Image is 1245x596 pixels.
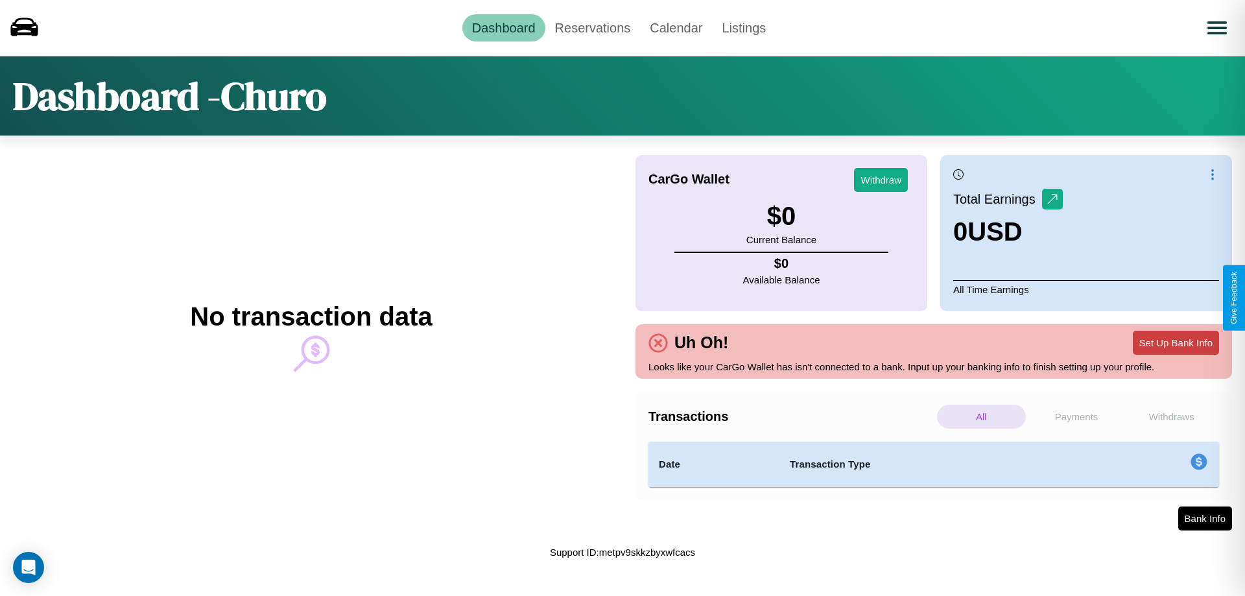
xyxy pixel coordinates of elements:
[13,552,44,583] div: Open Intercom Messenger
[648,442,1219,487] table: simple table
[953,217,1063,246] h3: 0 USD
[854,168,908,192] button: Withdraw
[953,280,1219,298] p: All Time Earnings
[746,202,816,231] h3: $ 0
[743,271,820,289] p: Available Balance
[668,333,735,352] h4: Uh Oh!
[1032,405,1121,429] p: Payments
[462,14,545,42] a: Dashboard
[659,457,769,472] h4: Date
[743,256,820,271] h4: $ 0
[937,405,1026,429] p: All
[1199,10,1235,46] button: Open menu
[13,69,327,123] h1: Dashboard - Churo
[1178,507,1232,530] button: Bank Info
[746,231,816,248] p: Current Balance
[550,543,695,561] p: Support ID: metpv9skkzbyxwfcacs
[1133,331,1219,355] button: Set Up Bank Info
[648,409,934,424] h4: Transactions
[953,187,1042,211] p: Total Earnings
[190,302,432,331] h2: No transaction data
[712,14,776,42] a: Listings
[1127,405,1216,429] p: Withdraws
[1229,272,1239,324] div: Give Feedback
[648,358,1219,375] p: Looks like your CarGo Wallet has isn't connected to a bank. Input up your banking info to finish ...
[790,457,1084,472] h4: Transaction Type
[545,14,641,42] a: Reservations
[648,172,729,187] h4: CarGo Wallet
[640,14,712,42] a: Calendar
